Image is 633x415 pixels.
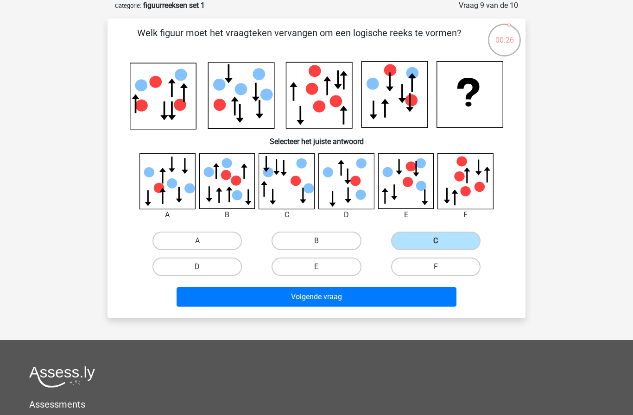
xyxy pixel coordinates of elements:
div: C [252,209,322,220]
strong: figuurreeksen set 1 [143,1,205,10]
button: Volgende vraag [177,287,457,307]
label: E [272,258,361,276]
div: D [311,209,381,220]
label: F [391,258,481,276]
p: Welk figuur moet het vraagteken vervangen om een logische reeks te vormen? [122,26,476,54]
div: E [371,209,441,220]
label: C [391,232,481,250]
label: B [272,232,361,250]
label: D [152,258,242,276]
div: B [192,209,262,220]
div: A [133,209,203,220]
img: Assessly logo [29,366,95,388]
div: F [430,209,500,220]
h5: Assessments [29,399,604,410]
label: A [152,232,242,250]
small: Categorie: [115,2,141,9]
div: 00:26 [487,23,522,46]
h6: Selecteer het juiste antwoord [122,130,511,146]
